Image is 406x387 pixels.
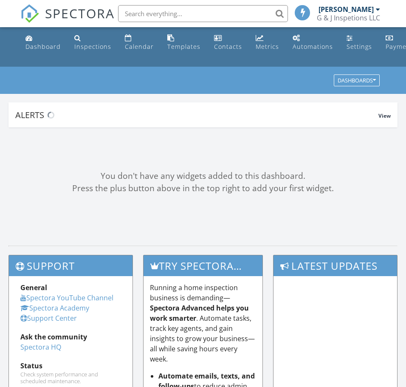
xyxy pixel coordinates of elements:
div: G & J Inspetions LLC [317,14,380,22]
a: Settings [343,31,375,55]
div: Calendar [125,42,154,51]
h3: Latest Updates [273,255,397,276]
a: Dashboard [22,31,64,55]
img: The Best Home Inspection Software - Spectora [20,4,39,23]
div: Dashboard [25,42,61,51]
div: Press the plus button above in the top right to add your first widget. [8,182,398,195]
input: Search everything... [118,5,288,22]
h3: Try spectora advanced [DATE] [144,255,262,276]
div: Automations [293,42,333,51]
span: SPECTORA [45,4,115,22]
div: Dashboards [338,78,376,84]
strong: General [20,283,47,292]
div: Alerts [15,109,378,121]
div: Ask the community [20,332,121,342]
a: Metrics [252,31,282,55]
a: Spectora HQ [20,342,61,352]
div: Inspections [74,42,111,51]
span: View [378,112,391,119]
div: Check system performance and scheduled maintenance. [20,371,121,384]
div: Metrics [256,42,279,51]
button: Dashboards [334,75,380,87]
a: Support Center [20,314,77,323]
div: You don't have any widgets added to this dashboard. [8,170,398,182]
a: Automations (Basic) [289,31,336,55]
div: Templates [167,42,200,51]
a: SPECTORA [20,11,115,29]
div: [PERSON_NAME] [319,5,374,14]
div: Status [20,361,121,371]
div: Settings [347,42,372,51]
h3: Support [9,255,133,276]
a: Templates [164,31,204,55]
a: Spectora Academy [20,303,89,313]
p: Running a home inspection business is demanding— . Automate tasks, track key agents, and gain ins... [150,282,256,364]
div: Contacts [214,42,242,51]
a: Calendar [121,31,157,55]
strong: Spectora Advanced helps you work smarter [150,303,249,323]
a: Contacts [211,31,245,55]
a: Inspections [71,31,115,55]
a: Spectora YouTube Channel [20,293,113,302]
